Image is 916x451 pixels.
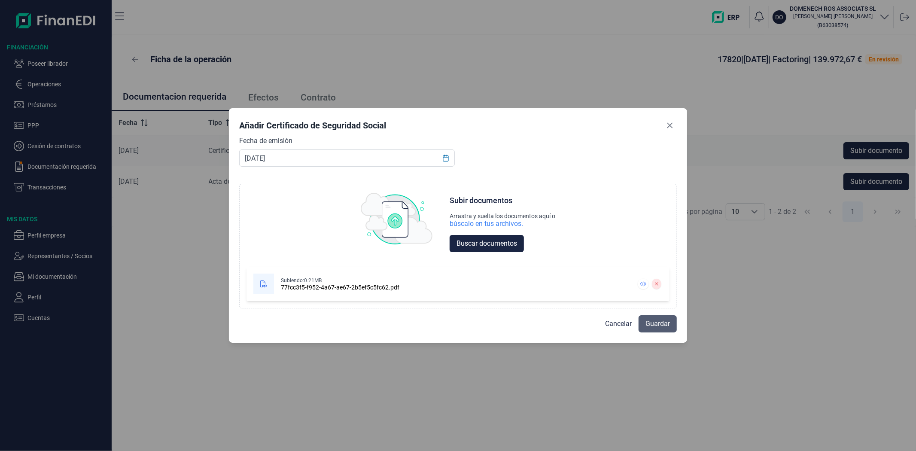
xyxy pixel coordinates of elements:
div: búscalo en tus archivos. [450,219,523,228]
div: Subir documentos [450,195,512,206]
div: 77fcc3f5-f952-4a67-ae67-2b5ef5c5fc62.pdf [281,284,399,291]
button: Buscar documentos [450,235,524,252]
button: Guardar [639,315,677,332]
button: Cancelar [598,315,639,332]
button: Close [663,119,677,132]
button: Choose Date [438,150,454,166]
label: Fecha de emisión [239,136,292,146]
div: Subiendo: 0.21MB [281,277,399,284]
div: búscalo en tus archivos. [450,219,555,228]
span: Cancelar [605,319,632,329]
div: Arrastra y suelta los documentos aquí o [450,213,555,219]
img: upload img [361,193,433,244]
span: Guardar [645,319,670,329]
span: Buscar documentos [456,238,517,249]
div: Añadir Certificado de Seguridad Social [239,119,386,131]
